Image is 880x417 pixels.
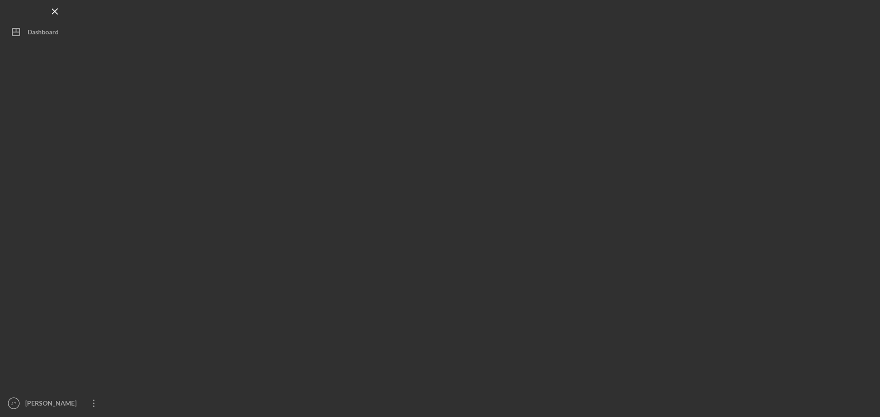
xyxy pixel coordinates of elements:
[5,23,105,41] button: Dashboard
[5,394,105,412] button: JP[PERSON_NAME]
[23,394,82,415] div: [PERSON_NAME]
[11,401,16,406] text: JP
[27,23,59,43] div: Dashboard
